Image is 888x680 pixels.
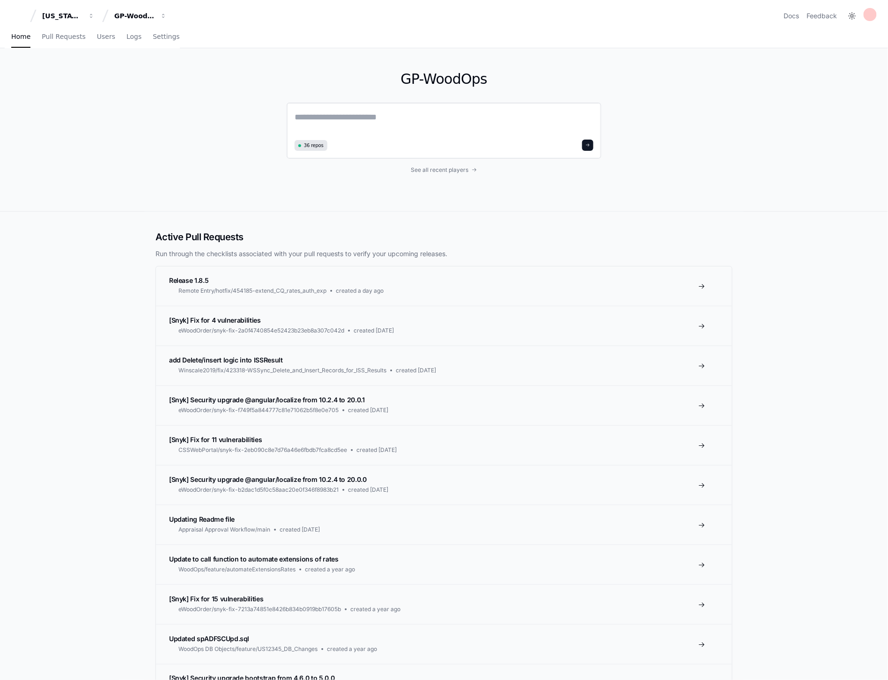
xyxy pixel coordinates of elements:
span: [Snyk] Security upgrade @angular/localize from 10.2.4 to 20.0.0 [169,475,367,483]
button: [US_STATE] Pacific [38,7,98,24]
span: Winscale2019/fix/423318-WSSync_Delete_and_Insert_Records_for_ISS_Results [178,367,386,374]
span: created [DATE] [354,327,394,334]
a: add Delete/insert logic into ISSResultWinscale2019/fix/423318-WSSync_Delete_and_Insert_Records_fo... [156,346,732,385]
a: [Snyk] Security upgrade @angular/localize from 10.2.4 to 20.0.0eWoodOrder/snyk-fix-b2dac1d5f0c58a... [156,465,732,505]
a: Updated spADFSCUpd.sqlWoodOps DB Objects/feature/US12345_DB_Changescreated a year ago [156,624,732,664]
a: Logs [126,26,141,48]
div: GP-WoodOps [114,11,155,21]
span: WoodOps/feature/automateExtensionsRates [178,566,296,573]
span: eWoodOrder/snyk-fix-7213a74851e8426b834b0919bb17605b [178,606,341,613]
span: Update to call function to automate extensions of rates [169,555,339,563]
span: created [DATE] [348,486,388,494]
h1: GP-WoodOps [287,71,601,88]
span: Updated spADFSCUpd.sql [169,635,249,643]
p: Run through the checklists associated with your pull requests to verify your upcoming releases. [155,249,733,259]
span: created a day ago [336,287,384,295]
button: Feedback [807,11,837,21]
a: Update to call function to automate extensions of ratesWoodOps/feature/automateExtensionsRatescre... [156,545,732,584]
span: eWoodOrder/snyk-fix-2a0f4740854e52423b23eb8a307c042d [178,327,344,334]
span: Appraisal Approval Workflow/main [178,526,270,533]
span: Remote Entry/hotfix/454185-extend_CQ_rates_auth_exp [178,287,326,295]
span: add Delete/insert logic into ISSResult [169,356,283,364]
span: [Snyk] Fix for 4 vulnerabilities [169,316,261,324]
h2: Active Pull Requests [155,230,733,244]
a: Users [97,26,115,48]
a: Updating Readme fileAppraisal Approval Workflow/maincreated [DATE] [156,505,732,545]
span: created [DATE] [356,446,397,454]
a: [Snyk] Fix for 15 vulnerabilitieseWoodOrder/snyk-fix-7213a74851e8426b834b0919bb17605bcreated a ye... [156,584,732,624]
span: [Snyk] Fix for 15 vulnerabilities [169,595,263,603]
span: created [DATE] [396,367,436,374]
span: See all recent players [411,166,469,174]
span: created a year ago [327,645,377,653]
a: [Snyk] Fix for 4 vulnerabilitieseWoodOrder/snyk-fix-2a0f4740854e52423b23eb8a307c042dcreated [DATE] [156,306,732,346]
span: 36 repos [304,142,324,149]
span: created a year ago [350,606,400,613]
a: Docs [784,11,799,21]
span: eWoodOrder/snyk-fix-b2dac1d5f0c58aac20e0f346f8983b21 [178,486,339,494]
span: Updating Readme file [169,515,235,523]
a: Home [11,26,30,48]
span: created [DATE] [280,526,320,533]
span: created [DATE] [348,407,388,414]
span: created a year ago [305,566,355,573]
a: [Snyk] Security upgrade @angular/localize from 10.2.4 to 20.0.1eWoodOrder/snyk-fix-f749f5a844777c... [156,385,732,425]
span: Logs [126,34,141,39]
a: Settings [153,26,179,48]
span: Settings [153,34,179,39]
span: WoodOps DB Objects/feature/US12345_DB_Changes [178,645,318,653]
a: See all recent players [287,166,601,174]
span: Users [97,34,115,39]
a: [Snyk] Fix for 11 vulnerabilitiesCSSWebPortal/snyk-fix-2eb090c8e7d76a46e6fbdb7fca8cd5eecreated [D... [156,425,732,465]
span: Release 1.8.5 [169,276,208,284]
span: eWoodOrder/snyk-fix-f749f5a844777c81e71062b5f8e0e705 [178,407,339,414]
button: GP-WoodOps [111,7,170,24]
span: [Snyk] Fix for 11 vulnerabilities [169,436,262,443]
span: Home [11,34,30,39]
span: Pull Requests [42,34,85,39]
span: CSSWebPortal/snyk-fix-2eb090c8e7d76a46e6fbdb7fca8cd5ee [178,446,347,454]
span: [Snyk] Security upgrade @angular/localize from 10.2.4 to 20.0.1 [169,396,365,404]
div: [US_STATE] Pacific [42,11,82,21]
a: Release 1.8.5Remote Entry/hotfix/454185-extend_CQ_rates_auth_expcreated a day ago [156,266,732,306]
a: Pull Requests [42,26,85,48]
